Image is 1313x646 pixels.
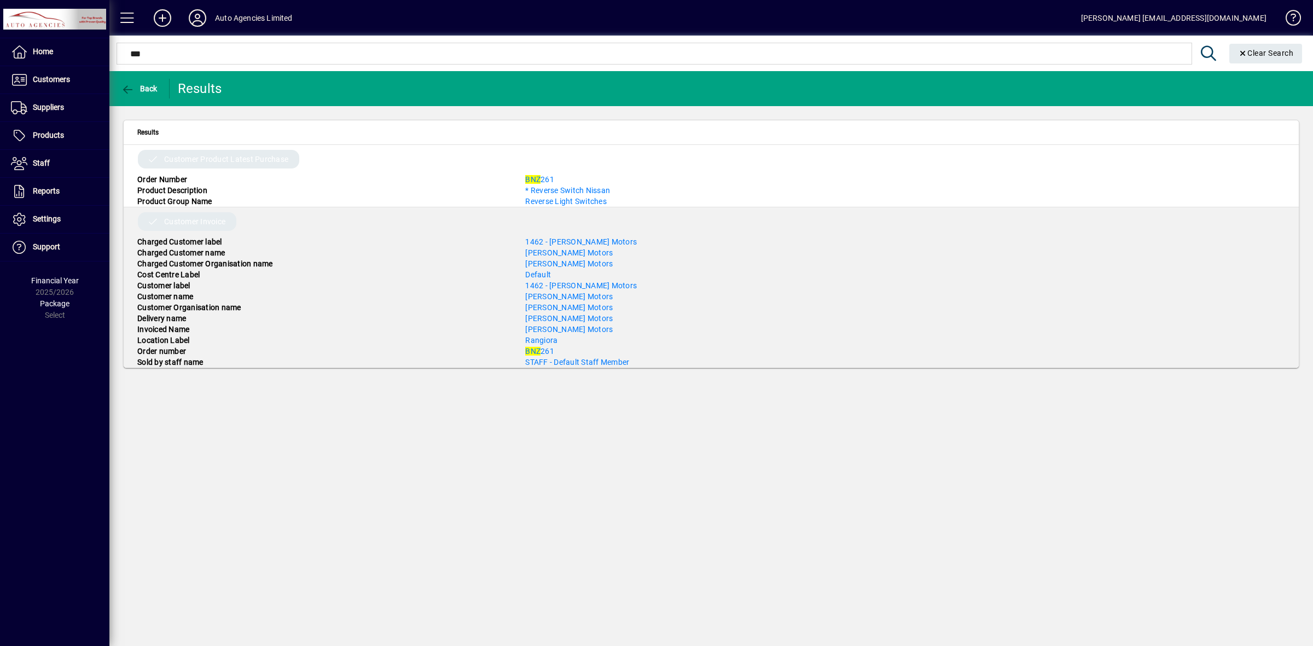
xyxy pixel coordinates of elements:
a: 1462 - [PERSON_NAME] Motors [525,281,637,290]
button: Profile [180,8,215,28]
div: Customer Organisation name [129,302,517,313]
a: BNZ261 [525,175,554,184]
em: BNZ [525,347,541,356]
div: Order number [129,346,517,357]
span: 261 [525,175,554,184]
app-page-header-button: Back [109,79,170,98]
a: Rangiora [525,336,557,345]
span: Customers [33,75,70,84]
div: Delivery name [129,313,517,324]
span: Results [137,126,159,138]
div: Customer name [129,291,517,302]
span: Staff [33,159,50,167]
a: Reverse Light Switches [525,197,607,206]
a: Knowledge Base [1277,2,1299,38]
a: BNZ261 [525,347,554,356]
a: Settings [5,206,109,233]
span: Settings [33,214,61,223]
span: Suppliers [33,103,64,112]
div: Order Number [129,174,517,185]
div: Charged Customer Organisation name [129,258,517,269]
button: Clear [1229,44,1303,63]
a: Customers [5,66,109,94]
a: [PERSON_NAME] Motors [525,314,613,323]
a: Reports [5,178,109,205]
span: 261 [525,347,554,356]
span: Back [121,84,158,93]
span: Support [33,242,60,251]
a: [PERSON_NAME] Motors [525,259,613,268]
div: Results [178,80,224,97]
span: Customer Invoice [164,216,225,227]
a: [PERSON_NAME] Motors [525,303,613,312]
span: Customer Product Latest Purchase [164,154,288,165]
div: [PERSON_NAME] [EMAIL_ADDRESS][DOMAIN_NAME] [1081,9,1266,27]
span: Financial Year [31,276,79,285]
a: * Reverse Switch Nissan [525,186,610,195]
div: Auto Agencies Limited [215,9,293,27]
a: Products [5,122,109,149]
div: Charged Customer label [129,236,517,247]
div: Invoiced Name [129,324,517,335]
div: Product Group Name [129,196,517,207]
span: Package [40,299,69,308]
span: Products [33,131,64,139]
div: Cost Centre Label [129,269,517,280]
div: Sold by staff name [129,357,517,368]
span: Clear Search [1238,49,1294,57]
span: Reports [33,187,60,195]
a: [PERSON_NAME] Motors [525,292,613,301]
a: Support [5,234,109,261]
span: Home [33,47,53,56]
button: Back [118,79,160,98]
a: Home [5,38,109,66]
div: Location Label [129,335,517,346]
a: 1462 - [PERSON_NAME] Motors [525,237,637,246]
div: Customer label [129,280,517,291]
a: STAFF - Default Staff Member [525,358,629,366]
button: Add [145,8,180,28]
a: [PERSON_NAME] Motors [525,248,613,257]
div: Product Description [129,185,517,196]
a: Suppliers [5,94,109,121]
em: BNZ [525,175,541,184]
a: Staff [5,150,109,177]
a: [PERSON_NAME] Motors [525,325,613,334]
div: Charged Customer name [129,247,517,258]
a: Default [525,270,551,279]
